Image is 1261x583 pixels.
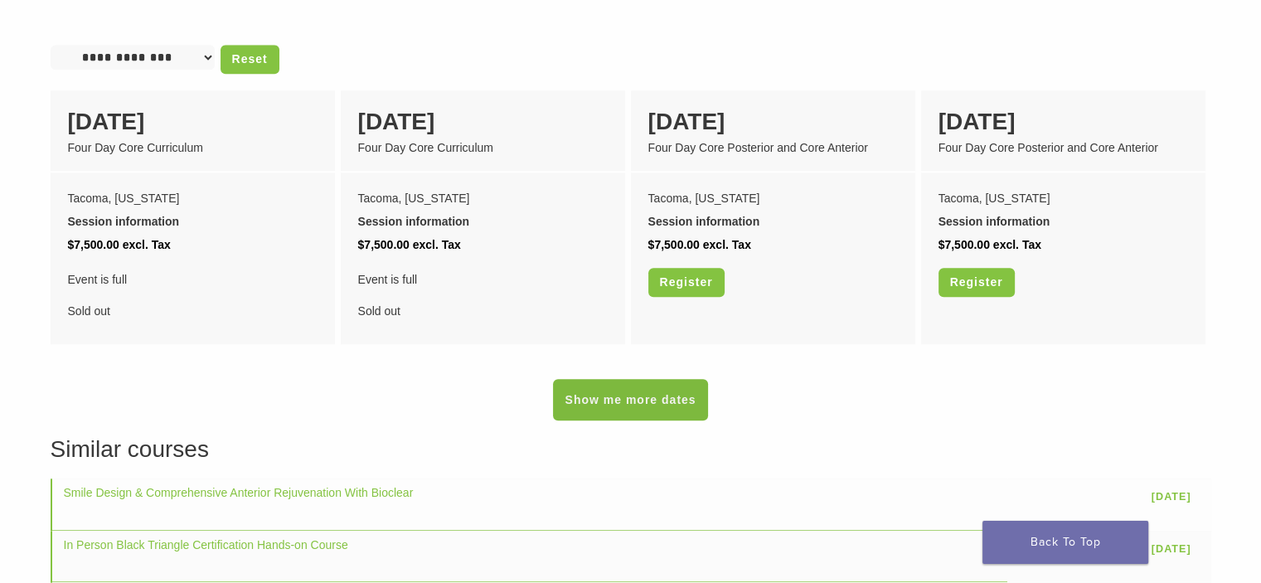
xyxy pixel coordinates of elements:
h3: Similar courses [51,432,1211,467]
a: Smile Design & Comprehensive Anterior Rejuvenation With Bioclear [64,486,414,499]
span: excl. Tax [703,238,751,251]
div: Sold out [358,268,608,323]
a: Reset [221,45,279,74]
span: excl. Tax [413,238,461,251]
div: Sold out [68,268,318,323]
div: Tacoma, [US_STATE] [648,187,898,210]
div: [DATE] [938,104,1188,139]
div: Tacoma, [US_STATE] [938,187,1188,210]
div: Session information [648,210,898,233]
div: Four Day Core Posterior and Core Anterior [938,139,1188,157]
div: Session information [938,210,1188,233]
a: [DATE] [1143,484,1200,510]
div: Tacoma, [US_STATE] [358,187,608,210]
span: $7,500.00 [648,238,700,251]
div: Session information [358,210,608,233]
span: $7,500.00 [358,238,410,251]
div: Four Day Core Curriculum [68,139,318,157]
a: Back To Top [982,521,1148,564]
span: $7,500.00 [68,238,119,251]
div: [DATE] [648,104,898,139]
a: In Person Black Triangle Certification Hands-on Course [64,538,348,551]
div: Four Day Core Posterior and Core Anterior [648,139,898,157]
div: Session information [68,210,318,233]
span: excl. Tax [123,238,171,251]
a: Register [938,268,1015,297]
div: Four Day Core Curriculum [358,139,608,157]
span: Event is full [358,268,608,291]
span: excl. Tax [993,238,1041,251]
div: [DATE] [68,104,318,139]
div: [DATE] [358,104,608,139]
span: Event is full [68,268,318,291]
a: Show me more dates [553,379,707,420]
a: [DATE] [1143,537,1200,562]
div: Tacoma, [US_STATE] [68,187,318,210]
a: Register [648,268,725,297]
span: $7,500.00 [938,238,990,251]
